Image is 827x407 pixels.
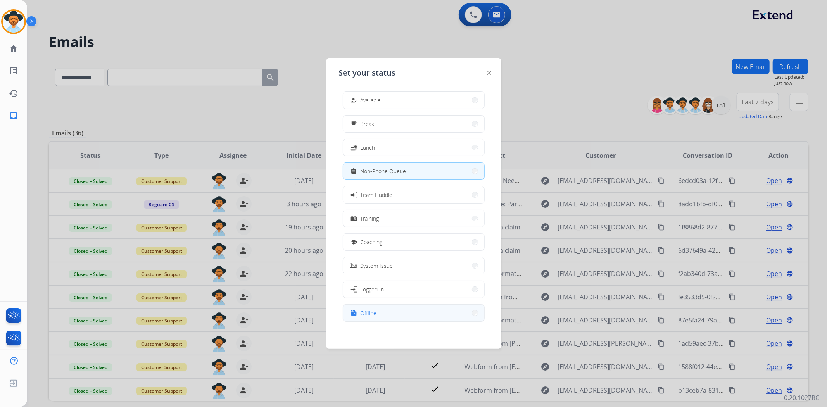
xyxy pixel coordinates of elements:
[361,285,384,293] span: Logged In
[350,239,357,245] mat-icon: school
[361,120,375,128] span: Break
[487,71,491,75] img: close-button
[361,191,393,199] span: Team Huddle
[350,191,357,198] mat-icon: campaign
[350,97,357,103] mat-icon: how_to_reg
[343,210,484,227] button: Training
[361,143,375,152] span: Lunch
[9,66,18,76] mat-icon: list_alt
[361,309,377,317] span: Offline
[9,44,18,53] mat-icon: home
[350,262,357,269] mat-icon: phonelink_off
[350,215,357,222] mat-icon: menu_book
[350,144,357,151] mat-icon: fastfood
[9,111,18,121] mat-icon: inbox
[343,92,484,109] button: Available
[350,168,357,174] mat-icon: assignment
[361,167,406,175] span: Non-Phone Queue
[339,67,396,78] span: Set your status
[3,11,24,33] img: avatar
[9,89,18,98] mat-icon: history
[343,305,484,321] button: Offline
[361,262,393,270] span: System Issue
[343,281,484,298] button: Logged In
[361,96,381,104] span: Available
[343,186,484,203] button: Team Huddle
[343,234,484,250] button: Coaching
[343,116,484,132] button: Break
[784,393,819,402] p: 0.20.1027RC
[343,163,484,179] button: Non-Phone Queue
[343,139,484,156] button: Lunch
[343,257,484,274] button: System Issue
[361,238,383,246] span: Coaching
[350,285,357,293] mat-icon: login
[350,310,357,316] mat-icon: work_off
[350,121,357,127] mat-icon: free_breakfast
[361,214,379,222] span: Training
